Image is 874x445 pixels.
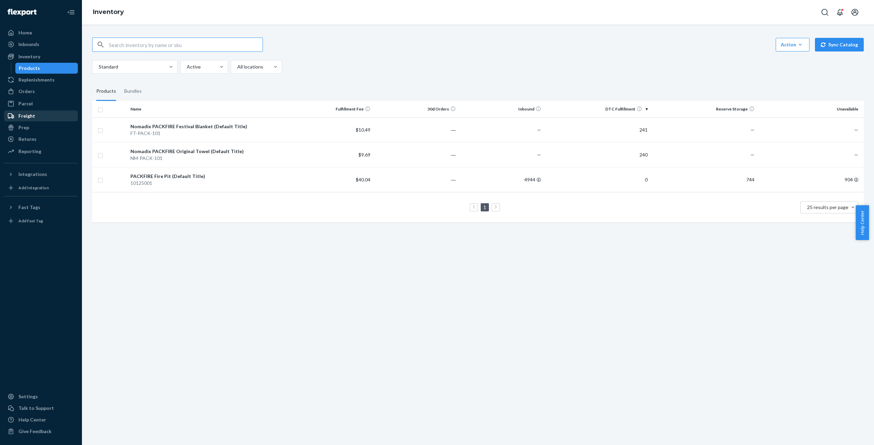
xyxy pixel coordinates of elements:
[781,41,804,48] div: Action
[124,82,142,101] div: Bundles
[237,63,237,70] input: All locations
[18,53,40,60] div: Inventory
[815,38,864,51] button: Sync Catalog
[544,117,650,142] td: 241
[757,167,864,192] td: 904
[4,122,78,133] a: Prep
[18,204,40,211] div: Fast Tags
[18,76,55,83] div: Replenishments
[18,405,54,412] div: Talk to Support
[544,142,650,167] td: 240
[18,124,29,131] div: Prep
[856,205,869,240] button: Help Center
[130,123,285,130] div: Nomadix PACKFIRE Festival Blanket (Default Title)
[4,426,78,437] button: Give Feedback
[186,63,187,70] input: Active
[130,155,285,162] div: NM-PACK-101
[18,185,49,191] div: Add Integration
[373,101,459,117] th: 30d Orders
[18,100,33,107] div: Parcel
[650,167,757,192] td: 744
[288,101,373,117] th: Fulfillment Fee
[96,82,116,101] div: Products
[18,393,38,400] div: Settings
[4,169,78,180] button: Integrations
[848,5,862,19] button: Open account menu
[128,101,288,117] th: Name
[18,171,47,178] div: Integrations
[356,177,370,182] span: $40.04
[4,110,78,121] a: Freight
[537,152,541,158] span: —
[4,74,78,85] a: Replenishments
[18,113,35,119] div: Freight
[4,202,78,213] button: Fast Tags
[459,101,544,117] th: Inbound
[130,148,285,155] div: Nomadix PACKFIRE Original Towel (Default Title)
[64,5,78,19] button: Close Navigation
[18,416,46,423] div: Help Center
[4,146,78,157] a: Reporting
[4,98,78,109] a: Parcel
[818,5,832,19] button: Open Search Box
[18,29,32,36] div: Home
[98,63,99,70] input: Standard
[854,152,858,158] span: —
[750,127,755,133] span: —
[18,428,52,435] div: Give Feedback
[373,142,459,167] td: ―
[750,152,755,158] span: —
[18,218,43,224] div: Add Fast Tag
[776,38,809,51] button: Action
[15,63,78,74] a: Products
[537,127,541,133] span: —
[18,148,41,155] div: Reporting
[18,88,35,95] div: Orders
[356,127,370,133] span: $10.49
[8,9,37,16] img: Flexport logo
[87,2,129,22] ol: breadcrumbs
[459,167,544,192] td: 4944
[358,152,370,158] span: $9.69
[4,86,78,97] a: Orders
[854,127,858,133] span: —
[4,403,78,414] a: Talk to Support
[4,27,78,38] a: Home
[650,101,757,117] th: Reserve Storage
[373,167,459,192] td: ―
[130,130,285,137] div: FT-PACK-101
[4,51,78,62] a: Inventory
[18,136,37,143] div: Returns
[373,117,459,142] td: ―
[4,216,78,226] a: Add Fast Tag
[4,414,78,425] a: Help Center
[544,167,650,192] td: 0
[109,38,263,51] input: Search inventory by name or sku
[544,101,650,117] th: DTC Fulfillment
[130,180,285,187] div: 10125001
[130,173,285,180] div: PACKFIRE Fire Pit (Default Title)
[4,182,78,193] a: Add Integration
[4,39,78,50] a: Inbounds
[807,204,848,210] span: 25 results per page
[482,204,488,210] a: Page 1 is your current page
[833,5,847,19] button: Open notifications
[19,65,40,72] div: Products
[18,41,39,48] div: Inbounds
[757,101,864,117] th: Unavailable
[93,8,124,16] a: Inventory
[4,391,78,402] a: Settings
[4,134,78,145] a: Returns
